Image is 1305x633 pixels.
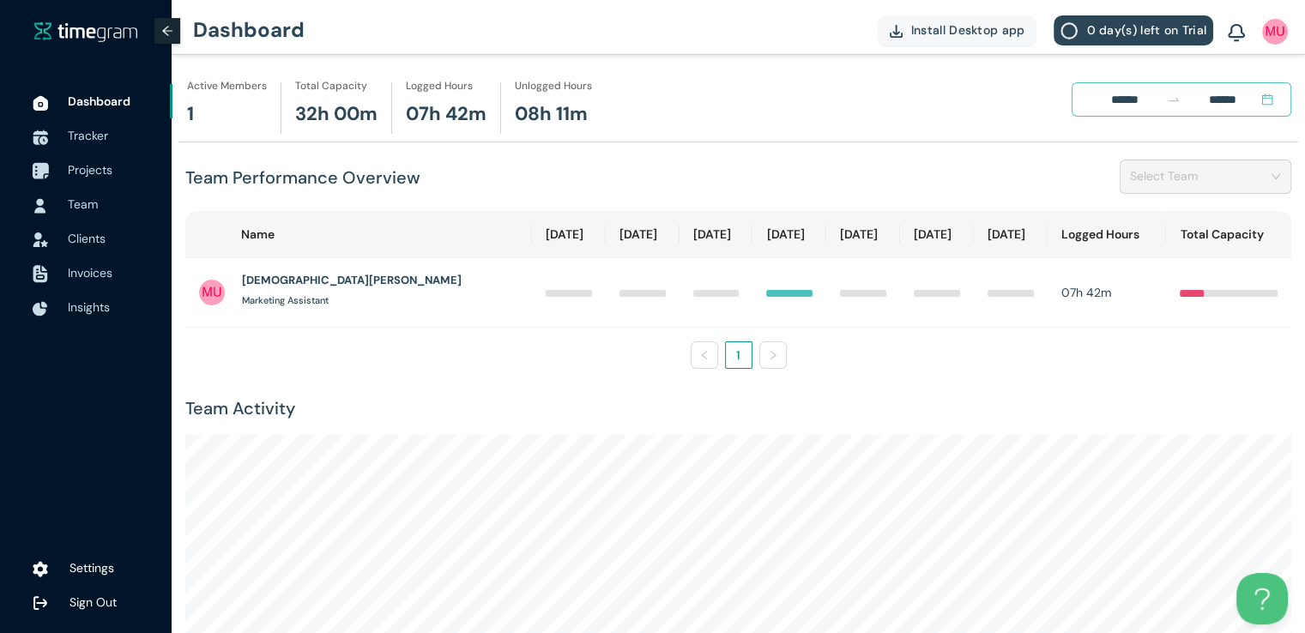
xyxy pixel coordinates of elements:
[532,211,606,258] th: [DATE]
[33,232,48,247] img: InvoiceIcon
[406,78,473,94] h1: Logged Hours
[725,341,752,369] li: 1
[33,130,48,145] img: TimeTrackerIcon
[826,211,900,258] th: [DATE]
[1236,573,1288,624] iframe: Toggle Customer Support
[32,163,49,180] img: ProjectIcon
[242,293,329,308] h1: Marketing Assistant
[699,350,710,360] span: left
[691,341,718,369] li: Previous Page
[515,78,592,94] h1: Unlogged Hours
[33,95,48,111] img: DashboardIcon
[295,78,367,94] h1: Total Capacity
[193,4,305,56] h1: Dashboard
[68,299,110,315] span: Insights
[911,21,1025,39] span: Install Desktop app
[68,231,106,246] span: Clients
[34,21,137,42] img: timegram
[1061,283,1153,302] div: 07h 42m
[185,211,532,258] th: Name
[187,99,194,130] h1: 1
[890,25,903,38] img: DownloadApp
[515,99,588,130] h1: 08h 11m
[759,341,787,369] li: Next Page
[1228,24,1245,43] img: BellIcon
[33,265,48,283] img: InvoiceIcon
[68,162,112,178] span: Projects
[768,350,778,360] span: right
[1167,93,1181,106] span: swap-right
[69,594,117,610] span: Sign Out
[295,99,378,130] h1: 32h 00m
[606,211,680,258] th: [DATE]
[1048,211,1167,258] th: Logged Hours
[752,211,826,258] th: [DATE]
[726,342,752,368] a: 1
[199,280,225,305] img: UserIcon
[33,561,48,578] img: settings.78e04af822cf15d41b38c81147b09f22.svg
[1166,211,1291,258] th: Total Capacity
[1167,93,1181,106] span: to
[68,128,108,143] span: Tracker
[187,78,267,94] h1: Active Members
[680,211,753,258] th: [DATE]
[161,25,173,37] span: arrow-left
[1086,21,1206,39] span: 0 day(s) left on Trial
[1262,19,1288,45] img: UserIcon
[974,211,1048,258] th: [DATE]
[69,560,114,576] span: Settings
[33,595,48,611] img: logOut.ca60ddd252d7bab9102ea2608abe0238.svg
[33,301,48,316] img: InsightsIcon
[406,99,486,130] h1: 07h 42m
[759,341,787,369] button: right
[68,93,130,109] span: Dashboard
[691,341,718,369] button: left
[185,395,1291,422] h1: Team Activity
[1054,15,1213,45] button: 0 day(s) left on Trial
[900,211,974,258] th: [DATE]
[33,198,48,214] img: UserIcon
[185,165,420,191] h1: Team Performance Overview
[68,265,112,280] span: Invoices
[242,272,462,289] h1: [DEMOGRAPHIC_DATA][PERSON_NAME]
[878,15,1037,45] button: Install Desktop app
[68,196,98,212] span: Team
